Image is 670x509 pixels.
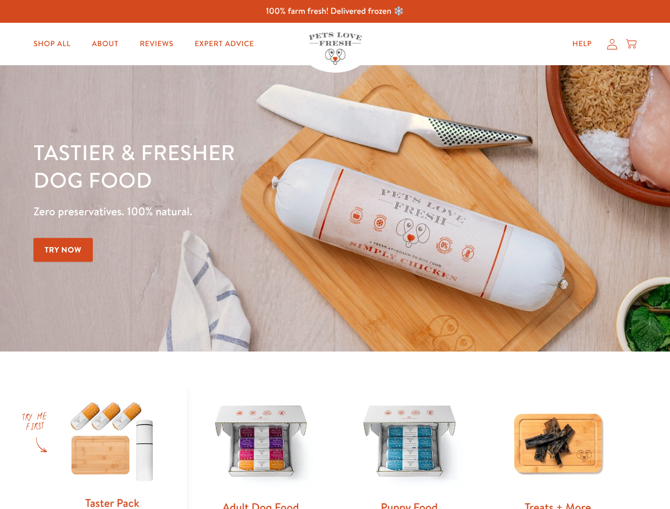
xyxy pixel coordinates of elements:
a: About [83,33,127,55]
h1: Tastier & fresher dog food [33,138,436,194]
a: Shop All [25,33,79,55]
p: Zero preservatives. 100% natural. [33,202,436,221]
a: Expert Advice [186,33,263,55]
img: Pets Love Fresh [309,32,362,65]
a: Help [564,33,601,55]
a: Try Now [33,238,93,262]
a: Reviews [131,33,181,55]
